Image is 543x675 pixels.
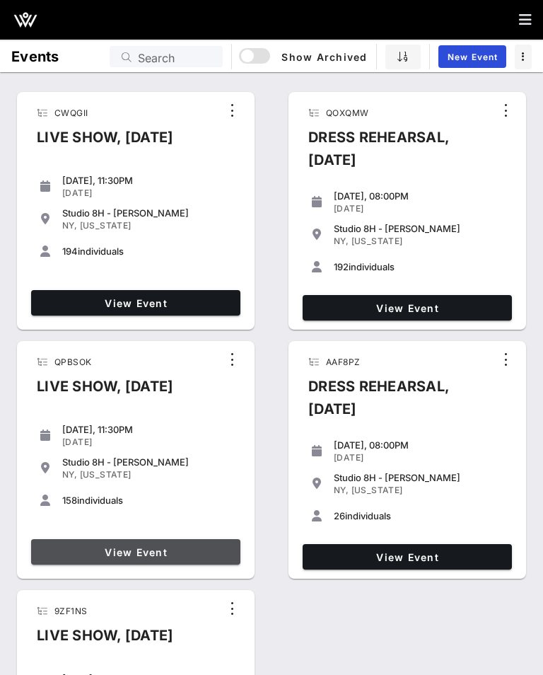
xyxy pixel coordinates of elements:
[62,220,77,231] span: NY,
[334,510,345,521] span: 26
[11,45,59,68] h1: Events
[326,108,368,118] span: QOXQMW
[334,485,349,495] span: NY,
[447,52,498,62] span: New Event
[334,472,506,483] div: Studio 8H - [PERSON_NAME]
[62,469,77,480] span: NY,
[25,624,185,658] div: LIVE SHOW, [DATE]
[54,108,88,118] span: CWQGII
[62,495,77,506] span: 158
[62,437,235,448] div: [DATE]
[62,456,235,468] div: Studio 8H - [PERSON_NAME]
[31,290,240,316] a: View Event
[62,424,235,435] div: [DATE], 11:30PM
[62,495,235,506] div: individuals
[80,469,132,480] span: [US_STATE]
[303,544,512,570] a: View Event
[303,295,512,321] a: View Event
[334,223,506,234] div: Studio 8H - [PERSON_NAME]
[62,246,78,257] span: 194
[62,175,235,186] div: [DATE], 11:30PM
[334,510,506,521] div: individuals
[351,236,403,246] span: [US_STATE]
[31,539,240,565] a: View Event
[334,190,506,202] div: [DATE], 08:00PM
[334,452,506,463] div: [DATE]
[334,261,506,272] div: individuals
[326,357,360,367] span: AAF8PZ
[80,220,132,231] span: [US_STATE]
[240,44,368,69] button: Show Archived
[54,357,91,367] span: QPBSOK
[308,551,506,563] span: View Event
[54,606,87,616] span: 9ZF1NS
[62,187,235,199] div: [DATE]
[62,207,235,219] div: Studio 8H - [PERSON_NAME]
[438,45,506,68] a: New Event
[62,246,235,257] div: individuals
[308,302,506,314] span: View Event
[297,126,494,183] div: DRESS REHEARSAL, [DATE]
[25,126,185,160] div: LIVE SHOW, [DATE]
[241,48,368,65] span: Show Archived
[351,485,403,495] span: [US_STATE]
[37,546,235,558] span: View Event
[334,203,506,214] div: [DATE]
[334,439,506,451] div: [DATE], 08:00PM
[37,297,235,309] span: View Event
[297,375,494,432] div: DRESS REHEARSAL, [DATE]
[25,375,185,409] div: LIVE SHOW, [DATE]
[334,236,349,246] span: NY,
[334,261,349,272] span: 192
